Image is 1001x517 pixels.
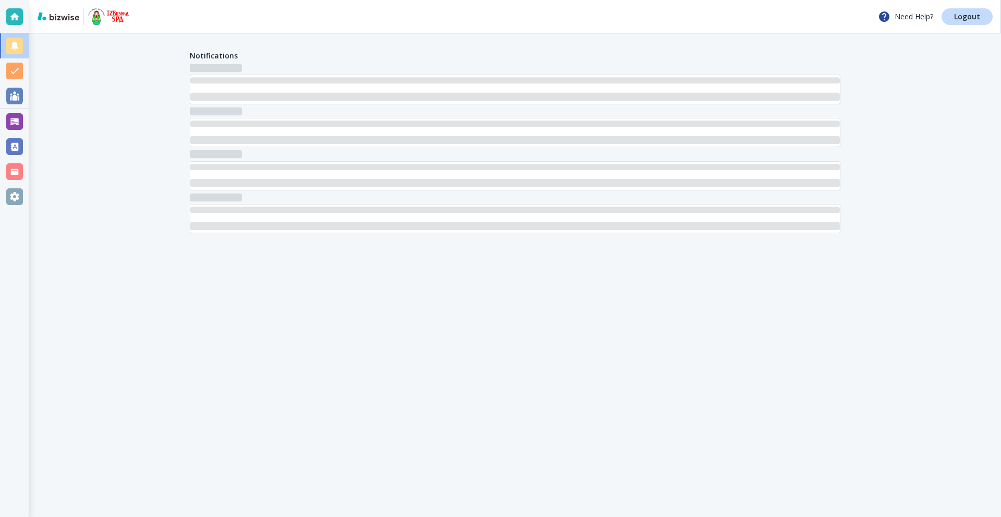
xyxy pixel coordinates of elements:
p: Need Help? [878,10,933,23]
p: Logout [954,13,980,20]
img: IZBushka Spa [88,8,129,25]
a: Logout [942,8,993,25]
h4: Notifications [190,50,238,61]
img: bizwise [38,12,79,20]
